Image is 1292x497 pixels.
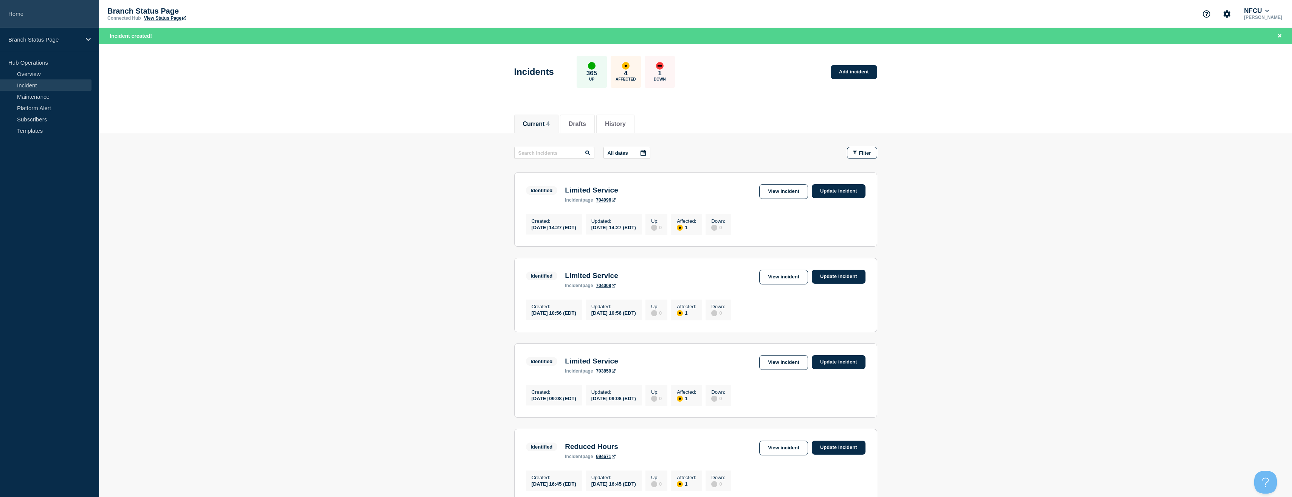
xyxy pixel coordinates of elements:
[651,224,662,231] div: 0
[514,67,554,77] h1: Incidents
[677,475,696,480] p: Affected :
[711,481,717,487] div: disabled
[608,150,628,156] p: All dates
[651,396,657,402] div: disabled
[759,270,808,284] a: View incident
[711,389,725,395] p: Down :
[812,184,865,198] a: Update incident
[8,36,81,43] p: Branch Status Page
[711,304,725,309] p: Down :
[1219,6,1235,22] button: Account settings
[591,304,636,309] p: Updated :
[591,218,636,224] p: Updated :
[711,480,725,487] div: 0
[847,147,877,159] button: Filter
[605,121,626,127] button: History
[711,396,717,402] div: disabled
[677,310,683,316] div: affected
[596,454,616,459] a: 694671
[759,184,808,199] a: View incident
[107,7,259,16] p: Branch Status Page
[654,77,666,81] p: Down
[677,395,696,402] div: 1
[1275,32,1284,40] button: Close banner
[532,224,576,230] div: [DATE] 14:27 (EDT)
[144,16,186,21] a: View Status Page
[1242,7,1270,15] button: NFCU
[677,480,696,487] div: 1
[677,389,696,395] p: Affected :
[532,304,576,309] p: Created :
[532,309,576,316] div: [DATE] 10:56 (EDT)
[565,272,618,280] h3: Limited Service
[812,441,865,455] a: Update incident
[812,270,865,284] a: Update incident
[651,395,662,402] div: 0
[711,225,717,231] div: disabled
[658,70,661,77] p: 1
[603,147,650,159] button: All dates
[586,70,597,77] p: 365
[651,218,662,224] p: Up :
[526,272,558,280] span: Identified
[759,355,808,370] a: View incident
[616,77,636,81] p: Affected
[591,224,636,230] div: [DATE] 14:27 (EDT)
[565,454,593,459] p: page
[591,389,636,395] p: Updated :
[812,355,865,369] a: Update incident
[107,16,141,21] p: Connected Hub
[565,283,593,288] p: page
[831,65,877,79] a: Add incident
[759,441,808,455] a: View incident
[591,309,636,316] div: [DATE] 10:56 (EDT)
[532,218,576,224] p: Created :
[677,218,696,224] p: Affected :
[1199,6,1214,22] button: Support
[651,304,662,309] p: Up :
[591,475,636,480] p: Updated :
[859,150,871,156] span: Filter
[526,186,558,195] span: Identified
[569,121,586,127] button: Drafts
[624,70,627,77] p: 4
[532,395,576,401] div: [DATE] 09:08 (EDT)
[591,480,636,487] div: [DATE] 16:45 (EDT)
[588,62,596,70] div: up
[110,33,152,39] span: Incident created!
[589,77,594,81] p: Up
[596,197,616,203] a: 704096
[711,310,717,316] div: disabled
[677,309,696,316] div: 1
[651,225,657,231] div: disabled
[565,454,582,459] span: incident
[651,309,662,316] div: 0
[651,389,662,395] p: Up :
[651,481,657,487] div: disabled
[711,475,725,480] p: Down :
[711,218,725,224] p: Down :
[565,283,582,288] span: incident
[565,197,582,203] span: incident
[651,475,662,480] p: Up :
[677,481,683,487] div: affected
[711,224,725,231] div: 0
[651,310,657,316] div: disabled
[565,186,618,194] h3: Limited Service
[677,225,683,231] div: affected
[514,147,594,159] input: Search incidents
[677,304,696,309] p: Affected :
[532,389,576,395] p: Created :
[526,443,558,451] span: Identified
[651,480,662,487] div: 0
[565,197,593,203] p: page
[677,396,683,402] div: affected
[532,480,576,487] div: [DATE] 16:45 (EDT)
[711,395,725,402] div: 0
[565,443,618,451] h3: Reduced Hours
[532,475,576,480] p: Created :
[591,395,636,401] div: [DATE] 09:08 (EDT)
[565,357,618,365] h3: Limited Service
[596,283,616,288] a: 704008
[565,368,593,374] p: page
